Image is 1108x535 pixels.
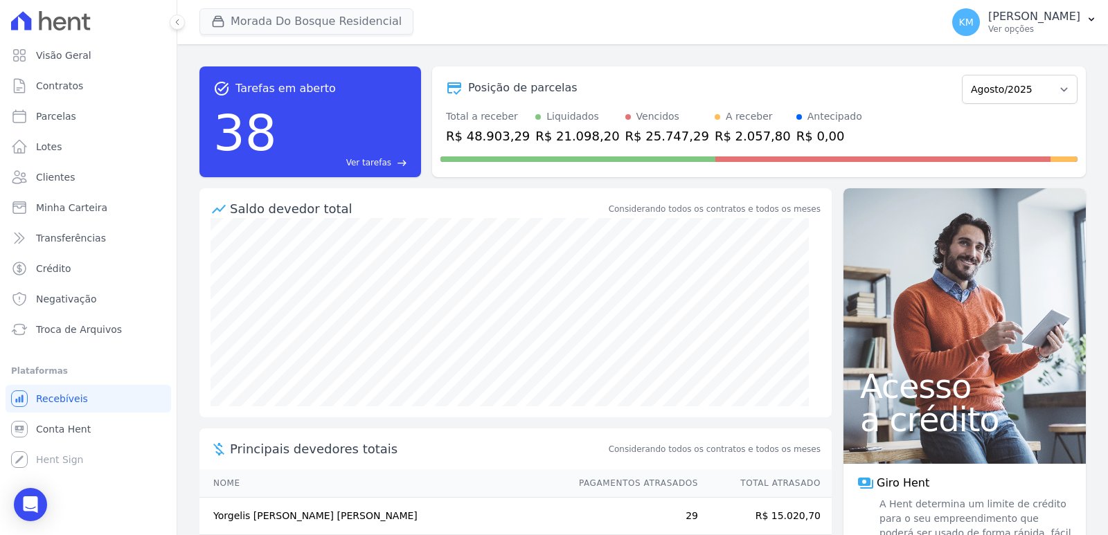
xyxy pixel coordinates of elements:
span: Recebíveis [36,392,88,406]
div: A receber [726,109,773,124]
a: Negativação [6,285,171,313]
div: Considerando todos os contratos e todos os meses [609,203,821,215]
a: Troca de Arquivos [6,316,171,343]
td: Yorgelis [PERSON_NAME] [PERSON_NAME] [199,498,566,535]
span: Principais devedores totais [230,439,606,458]
div: Plataformas [11,363,166,379]
div: Vencidos [636,109,679,124]
div: Posição de parcelas [468,80,578,96]
a: Lotes [6,133,171,161]
span: a crédito [860,403,1069,436]
span: Lotes [36,140,62,154]
a: Ver tarefas east [283,156,407,169]
a: Transferências [6,224,171,252]
a: Contratos [6,72,171,100]
span: Minha Carteira [36,201,107,215]
button: Morada Do Bosque Residencial [199,8,413,35]
span: Parcelas [36,109,76,123]
div: R$ 2.057,80 [715,127,791,145]
td: 29 [566,498,699,535]
span: Negativação [36,292,97,306]
p: Ver opções [988,24,1080,35]
div: 38 [213,97,277,169]
span: Ver tarefas [346,156,391,169]
span: Visão Geral [36,48,91,62]
span: Conta Hent [36,422,91,436]
div: Antecipado [807,109,862,124]
div: R$ 0,00 [796,127,862,145]
a: Recebíveis [6,385,171,412]
th: Pagamentos Atrasados [566,469,699,498]
span: Giro Hent [877,475,929,491]
a: Conta Hent [6,415,171,443]
a: Visão Geral [6,42,171,69]
a: Clientes [6,163,171,191]
div: R$ 21.098,20 [535,127,619,145]
span: Troca de Arquivos [36,323,122,336]
span: Transferências [36,231,106,245]
span: Contratos [36,79,83,93]
button: KM [PERSON_NAME] Ver opções [941,3,1108,42]
span: Acesso [860,370,1069,403]
div: Liquidados [546,109,599,124]
span: east [397,158,407,168]
span: Tarefas em aberto [235,80,336,97]
a: Parcelas [6,102,171,130]
span: Considerando todos os contratos e todos os meses [609,443,821,455]
td: R$ 15.020,70 [699,498,832,535]
span: Clientes [36,170,75,184]
a: Minha Carteira [6,194,171,221]
div: Saldo devedor total [230,199,606,218]
a: Crédito [6,255,171,282]
span: Crédito [36,262,71,275]
th: Nome [199,469,566,498]
div: R$ 25.747,29 [625,127,709,145]
p: [PERSON_NAME] [988,10,1080,24]
div: R$ 48.903,29 [446,127,530,145]
span: task_alt [213,80,230,97]
div: Total a receber [446,109,530,124]
div: Open Intercom Messenger [14,488,47,521]
span: KM [958,17,973,27]
th: Total Atrasado [699,469,832,498]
